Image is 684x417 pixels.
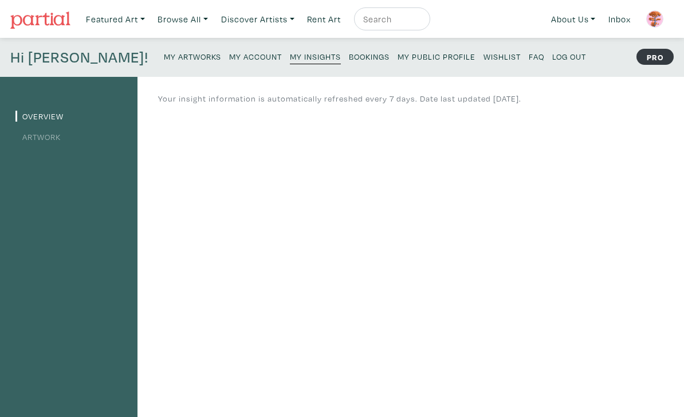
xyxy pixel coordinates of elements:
[164,51,221,62] small: My Artworks
[552,48,586,64] a: Log Out
[216,7,300,31] a: Discover Artists
[302,7,346,31] a: Rent Art
[636,49,674,65] strong: PRO
[290,51,341,62] small: My Insights
[483,51,521,62] small: Wishlist
[349,51,390,62] small: Bookings
[552,51,586,62] small: Log Out
[646,10,663,28] img: phpThumb.php
[152,7,213,31] a: Browse All
[529,51,544,62] small: FAQ
[483,48,521,64] a: Wishlist
[398,51,475,62] small: My Public Profile
[15,111,64,122] a: Overview
[164,48,221,64] a: My Artworks
[15,131,61,142] a: Artwork
[158,92,521,105] p: Your insight information is automatically refreshed every 7 days. Date last updated [DATE].
[10,48,148,67] h4: Hi [PERSON_NAME]!
[229,51,282,62] small: My Account
[529,48,544,64] a: FAQ
[546,7,601,31] a: About Us
[349,48,390,64] a: Bookings
[290,48,341,64] a: My Insights
[229,48,282,64] a: My Account
[362,12,419,26] input: Search
[603,7,636,31] a: Inbox
[398,48,475,64] a: My Public Profile
[81,7,150,31] a: Featured Art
